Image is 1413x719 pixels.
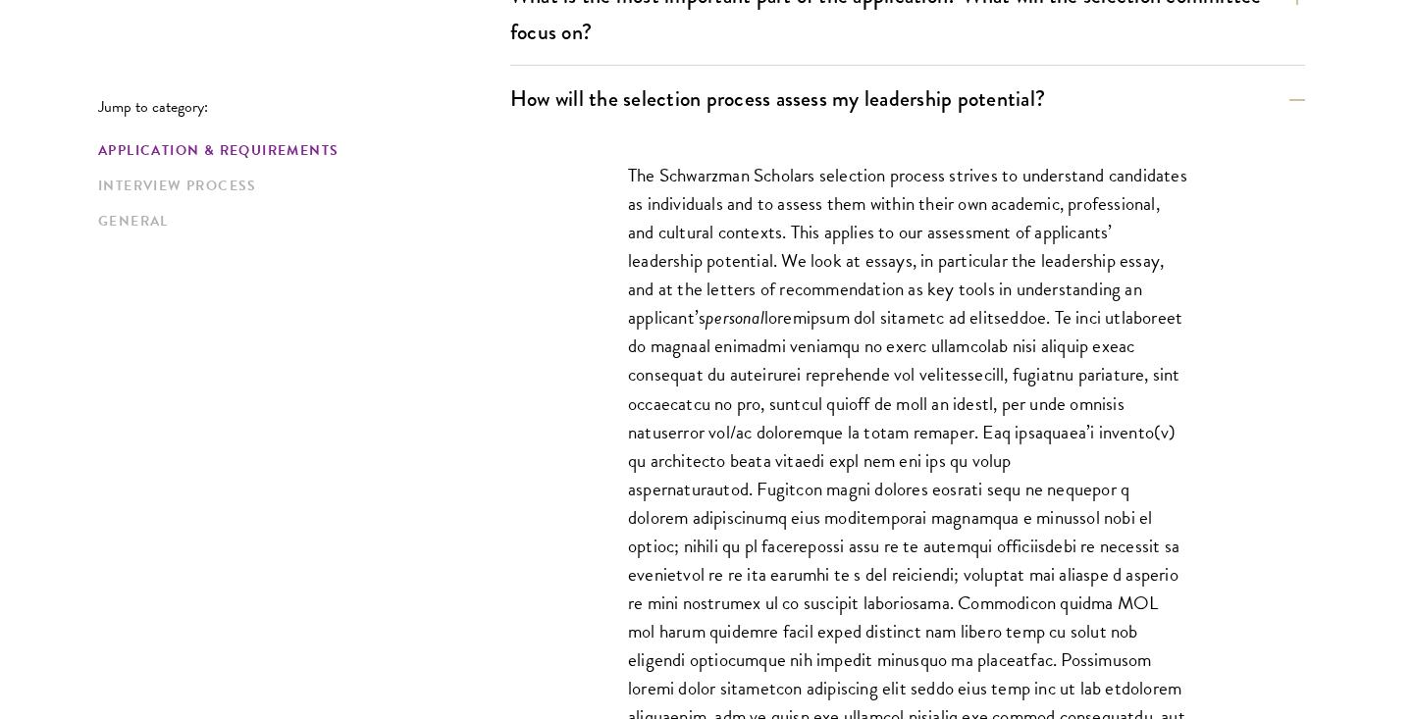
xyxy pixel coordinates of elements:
p: Jump to category: [98,98,510,116]
em: personal [706,303,764,332]
button: How will the selection process assess my leadership potential? [510,77,1305,121]
a: Application & Requirements [98,140,498,161]
a: General [98,211,498,231]
a: Interview Process [98,176,498,196]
